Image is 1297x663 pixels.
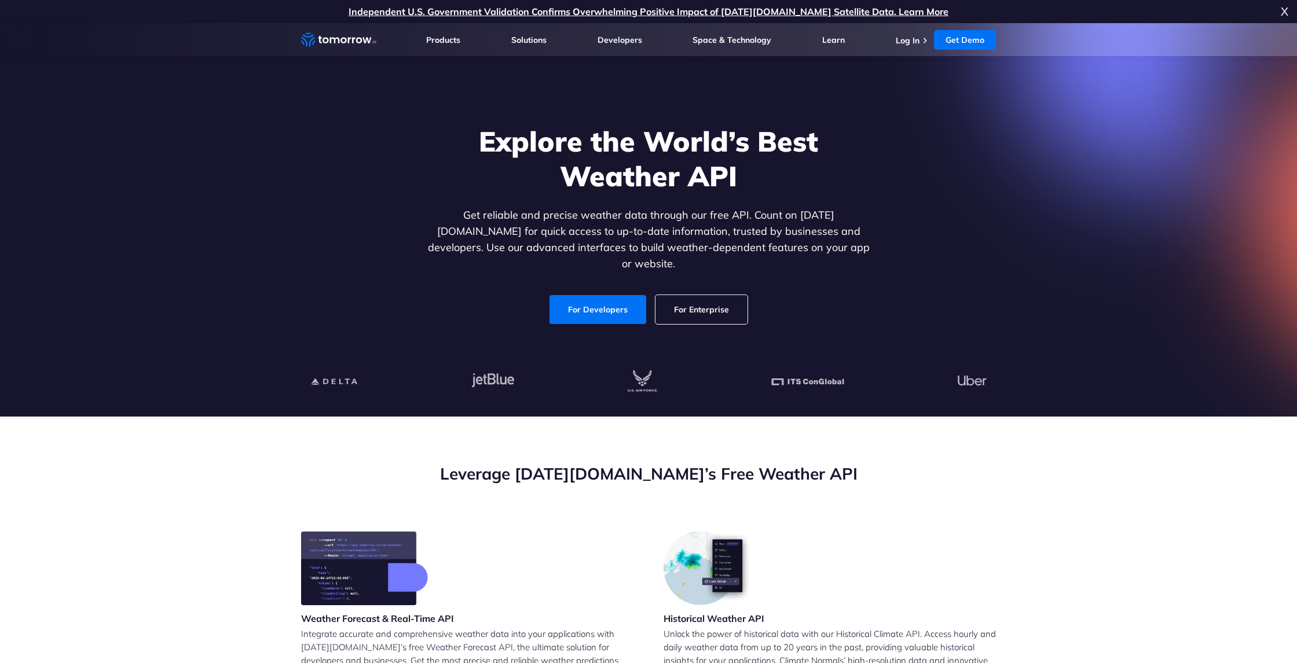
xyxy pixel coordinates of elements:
[598,35,642,45] a: Developers
[425,124,872,193] h1: Explore the World’s Best Weather API
[425,207,872,272] p: Get reliable and precise weather data through our free API. Count on [DATE][DOMAIN_NAME] for quic...
[301,612,454,625] h3: Weather Forecast & Real-Time API
[655,295,748,324] a: For Enterprise
[301,463,996,485] h2: Leverage [DATE][DOMAIN_NAME]’s Free Weather API
[349,6,948,17] a: Independent U.S. Government Validation Confirms Overwhelming Positive Impact of [DATE][DOMAIN_NAM...
[896,35,919,46] a: Log In
[693,35,771,45] a: Space & Technology
[511,35,547,45] a: Solutions
[301,31,376,49] a: Home link
[934,30,996,50] a: Get Demo
[822,35,845,45] a: Learn
[426,35,460,45] a: Products
[549,295,646,324] a: For Developers
[664,612,764,625] h3: Historical Weather API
